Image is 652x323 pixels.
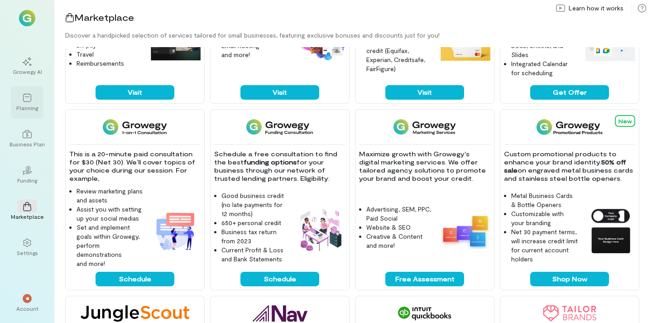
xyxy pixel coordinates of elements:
[10,140,45,148] div: Business Plan
[11,86,43,119] a: Planning
[77,223,144,268] li: Set and implement goals within Growegy, perform demonstrations and more!
[11,50,43,82] a: Growegy AI
[96,85,174,100] button: Visit
[77,187,144,205] li: Review marketing plans and assets
[221,41,288,59] li: Email hosting and more!
[504,158,628,174] strong: 50% off sale
[11,122,43,155] a: Business Plan
[530,85,609,100] button: Get Offer
[385,272,464,286] button: Free Assessment
[585,206,635,256] img: Growegy Promo Products feature
[221,246,288,264] li: Current Profit & Loss and Bank Statements
[11,231,43,264] a: Settings
[214,150,345,183] p: Schedule a free consultation to find the best for your business through our network of trusted le...
[11,159,43,191] a: Funding
[246,119,313,135] img: Funding Consultation
[17,177,37,184] div: Funding
[366,205,433,223] li: Advertising, SEM, PPC, Paid Social
[240,272,319,286] button: Schedule
[543,305,596,322] img: Tailor Brands
[366,37,433,73] li: Monitor your business credit (Equifax, Experian, Creditsafe, FairFigure)
[511,59,578,77] li: Integrated Calendar for scheduling
[393,119,456,135] img: Growegy - Marketing Services
[398,305,451,322] img: QuickBooks
[81,305,189,322] img: Jungle Scout
[77,205,144,223] li: Assist you with setting up your social medias
[618,118,632,124] span: New
[244,158,297,166] strong: funding options
[151,206,201,256] img: 1-on-1 Consultation feature
[221,218,288,227] li: 650+ personal credit
[11,213,44,220] div: Marketplace
[17,249,38,256] div: Settings
[77,50,144,59] li: Travel
[77,59,144,68] li: Reimbursements
[511,191,578,209] li: Metal Business Cards & Bottle Openers
[537,119,603,135] img: Growegy Promo Products
[530,272,609,286] button: Shop Now
[441,213,490,249] img: Growegy - Marketing Services feature
[366,223,433,232] li: Website & SEO
[221,191,288,218] li: Good business credit (no late payments for 12 months)
[511,227,578,264] li: Net 30 payment terms, will increase credit limit for current account holders
[221,227,288,246] li: Business tax return from 2023
[74,12,134,23] span: Marketplace
[103,119,167,135] img: 1-on-1 Consultation
[16,305,38,312] div: Account
[65,31,652,40] div: Discover a handpicked selection of services tailored for small businesses, featuring exclusive bo...
[69,150,201,183] p: This is a 20-minute paid consultation for $30 (Net 30). We’ll cover topics of your choice during ...
[253,305,307,322] img: Nav
[511,209,578,227] li: Customizable with your branding
[13,68,42,75] div: Growegy AI
[11,195,43,227] a: Marketplace
[504,150,635,183] p: Custom promotional products to enhance your brand identity. on engraved metal business cards and ...
[296,206,345,256] img: Funding Consultation feature
[16,104,38,111] div: Planning
[366,232,433,250] li: Creative & Content and more!
[359,150,490,183] p: Maximize growth with Growegy's digital marketing services. We offer tailored agency solutions to ...
[569,4,623,13] span: Learn how it works
[240,85,319,100] button: Visit
[96,272,174,286] button: Schedule
[385,85,464,100] button: Visit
